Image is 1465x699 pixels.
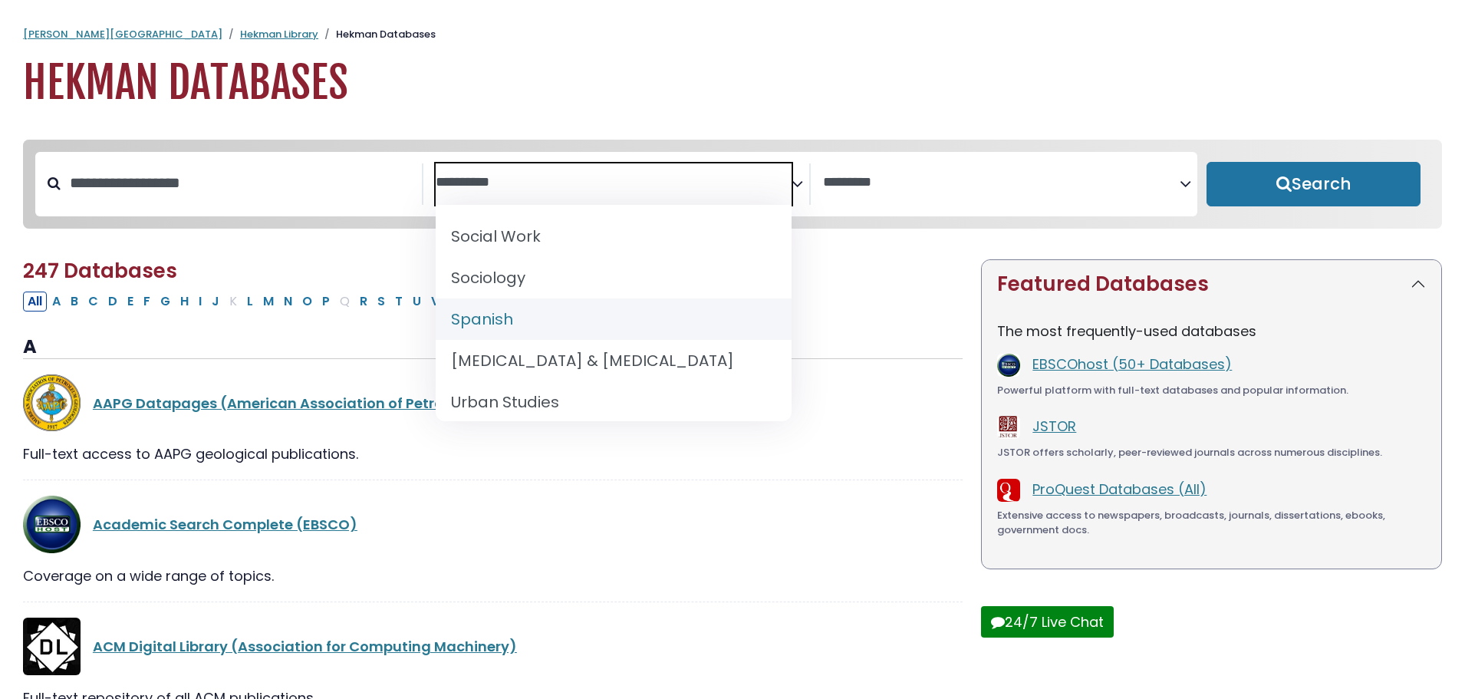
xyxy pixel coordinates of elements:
[436,340,792,381] li: [MEDICAL_DATA] & [MEDICAL_DATA]
[48,292,65,312] button: Filter Results A
[23,140,1442,229] nav: Search filters
[981,606,1114,638] button: 24/7 Live Chat
[997,508,1426,538] div: Extensive access to newspapers, broadcasts, journals, dissertations, ebooks, government docs.
[997,445,1426,460] div: JSTOR offers scholarly, peer-reviewed journals across numerous disciplines.
[139,292,155,312] button: Filter Results F
[194,292,206,312] button: Filter Results I
[84,292,103,312] button: Filter Results C
[436,216,792,257] li: Social Work
[436,175,792,191] textarea: Search
[23,257,177,285] span: 247 Databases
[104,292,122,312] button: Filter Results D
[258,292,278,312] button: Filter Results M
[1032,417,1076,436] a: JSTOR
[23,291,541,310] div: Alpha-list to filter by first letter of database name
[408,292,426,312] button: Filter Results U
[23,336,963,359] h3: A
[23,443,963,464] div: Full-text access to AAPG geological publications.
[390,292,407,312] button: Filter Results T
[93,515,357,534] a: Academic Search Complete (EBSCO)
[436,381,792,423] li: Urban Studies
[823,175,1180,191] textarea: Search
[61,170,422,196] input: Search database by title or keyword
[318,27,436,42] li: Hekman Databases
[373,292,390,312] button: Filter Results S
[176,292,193,312] button: Filter Results H
[997,321,1426,341] p: The most frequently-used databases
[23,27,1442,42] nav: breadcrumb
[436,257,792,298] li: Sociology
[93,637,517,656] a: ACM Digital Library (Association for Computing Machinery)
[23,565,963,586] div: Coverage on a wide range of topics.
[93,394,568,413] a: AAPG Datapages (American Association of Petroleum Geologists)
[207,292,224,312] button: Filter Results J
[318,292,334,312] button: Filter Results P
[1032,480,1207,499] a: ProQuest Databases (All)
[1032,354,1232,374] a: EBSCOhost (50+ Databases)
[156,292,175,312] button: Filter Results G
[1207,162,1421,206] button: Submit for Search Results
[298,292,317,312] button: Filter Results O
[436,298,792,340] li: Spanish
[66,292,83,312] button: Filter Results B
[123,292,138,312] button: Filter Results E
[23,292,47,312] button: All
[23,27,222,41] a: [PERSON_NAME][GEOGRAPHIC_DATA]
[982,260,1441,308] button: Featured Databases
[279,292,297,312] button: Filter Results N
[997,383,1426,398] div: Powerful platform with full-text databases and popular information.
[23,58,1442,109] h1: Hekman Databases
[426,292,444,312] button: Filter Results V
[242,292,258,312] button: Filter Results L
[355,292,372,312] button: Filter Results R
[240,27,318,41] a: Hekman Library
